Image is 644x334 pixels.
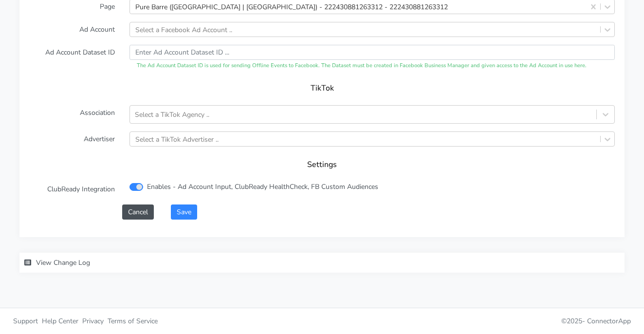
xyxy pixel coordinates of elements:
span: Support [13,316,38,326]
h5: Settings [39,160,605,169]
label: Advertiser [22,131,122,147]
span: Terms of Service [108,316,158,326]
button: Cancel [122,204,154,220]
button: Save [171,204,197,220]
div: Pure Barre ([GEOGRAPHIC_DATA] | [GEOGRAPHIC_DATA]) - 222430881263312 - 222430881263312 [135,1,448,12]
label: Ad Account Dataset ID [22,45,122,70]
label: Ad Account [22,22,122,37]
span: ConnectorApp [587,316,631,326]
span: Help Center [42,316,78,326]
p: © 2025 - [330,316,631,326]
label: Association [22,105,122,124]
h5: TikTok [39,84,605,93]
div: Select a Facebook Ad Account .. [135,24,232,35]
label: ClubReady Integration [22,182,122,197]
span: View Change Log [36,258,90,267]
div: Select a TikTok Agency .. [135,110,209,120]
div: The Ad Account Dataset ID is used for sending Offline Events to Facebook. The Dataset must be cre... [129,62,615,70]
input: Enter Ad Account Dataset ID ... [129,45,615,60]
span: Privacy [82,316,104,326]
label: Enables - Ad Account Input, ClubReady HealthCheck, FB Custom Audiences [147,182,378,192]
div: Select a TikTok Advertiser .. [135,134,219,144]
